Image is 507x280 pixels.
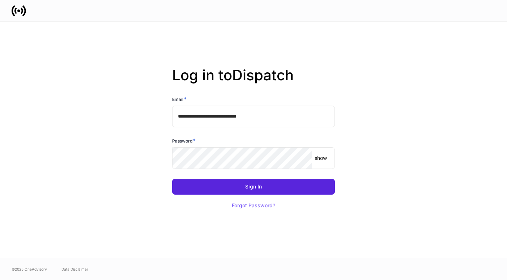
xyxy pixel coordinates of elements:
[172,67,335,96] h2: Log in to Dispatch
[12,266,47,272] span: © 2025 OneAdvisory
[61,266,88,272] a: Data Disclaimer
[232,203,275,208] div: Forgot Password?
[172,96,187,103] h6: Email
[223,198,284,213] button: Forgot Password?
[245,184,262,189] div: Sign In
[172,179,335,195] button: Sign In
[315,154,327,162] p: show
[172,137,196,144] h6: Password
